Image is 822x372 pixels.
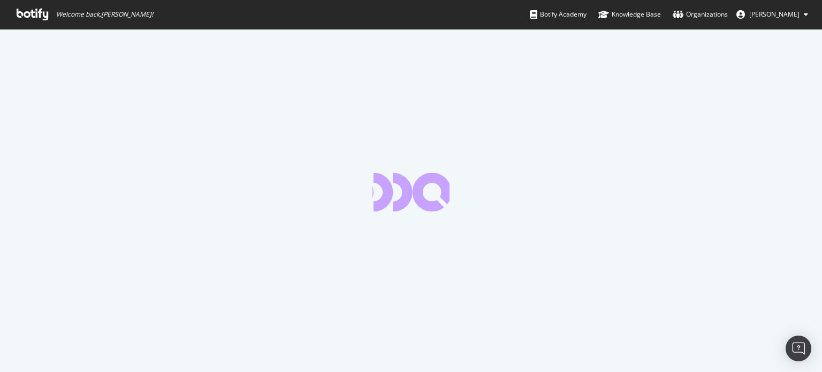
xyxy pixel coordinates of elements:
button: [PERSON_NAME] [728,6,817,23]
div: animation [372,173,450,211]
span: Welcome back, [PERSON_NAME] ! [56,10,153,19]
span: Titus Koshy [749,10,800,19]
div: Knowledge Base [598,9,661,20]
div: Organizations [673,9,728,20]
div: Open Intercom Messenger [786,336,811,361]
div: Botify Academy [530,9,587,20]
